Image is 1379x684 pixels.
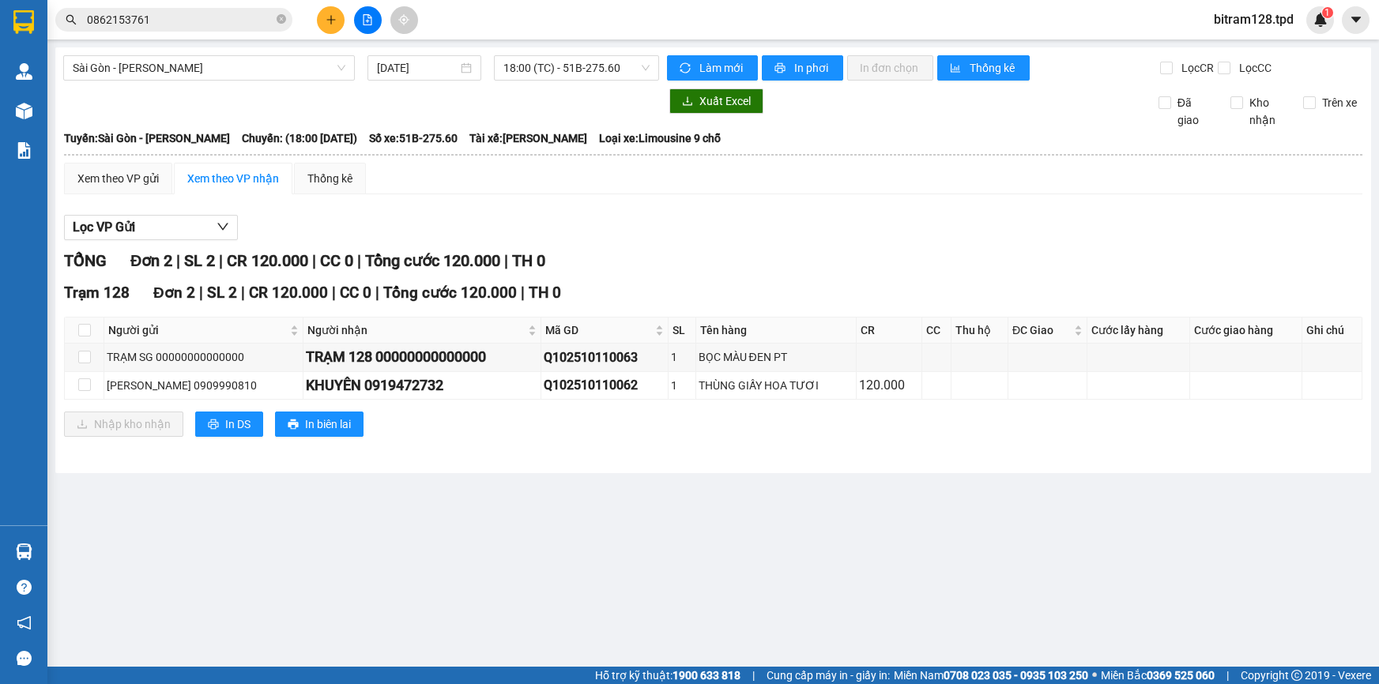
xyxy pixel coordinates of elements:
[752,667,755,684] span: |
[225,415,251,433] span: In DS
[153,284,195,302] span: Đơn 2
[529,284,561,302] span: TH 0
[545,321,652,339] span: Mã GD
[362,14,373,25] span: file-add
[699,348,853,366] div: BỌC MÀU ĐEN PT
[595,667,740,684] span: Hỗ trợ kỹ thuật:
[762,55,843,81] button: printerIn phơi
[857,318,922,344] th: CR
[17,615,32,630] span: notification
[1190,318,1302,344] th: Cước giao hàng
[937,55,1030,81] button: bar-chartThống kê
[249,284,328,302] span: CR 120.000
[176,251,180,270] span: |
[774,62,788,75] span: printer
[207,284,237,302] span: SL 2
[469,130,587,147] span: Tài xế: [PERSON_NAME]
[398,14,409,25] span: aim
[894,667,1088,684] span: Miền Nam
[504,251,508,270] span: |
[305,415,351,433] span: In biên lai
[669,88,763,114] button: downloadXuất Excel
[1201,9,1306,29] span: bitram128.tpd
[326,14,337,25] span: plus
[354,6,382,34] button: file-add
[340,284,371,302] span: CC 0
[73,217,135,237] span: Lọc VP Gửi
[859,375,919,395] div: 120.000
[1349,13,1363,27] span: caret-down
[847,55,933,81] button: In đơn chọn
[1012,321,1071,339] span: ĐC Giao
[307,321,525,339] span: Người nhận
[699,377,853,394] div: THÙNG GIẤY HOA TƯƠI
[1243,94,1290,129] span: Kho nhận
[107,377,300,394] div: [PERSON_NAME] 0909990810
[1316,94,1363,111] span: Trên xe
[699,92,751,110] span: Xuất Excel
[667,55,758,81] button: syncLàm mới
[64,284,130,302] span: Trạm 128
[241,284,245,302] span: |
[13,10,34,34] img: logo-vxr
[794,59,831,77] span: In phơi
[951,318,1008,344] th: Thu hộ
[130,251,172,270] span: Đơn 2
[1322,7,1333,18] sup: 1
[503,56,650,80] span: 18:00 (TC) - 51B-275.60
[669,318,696,344] th: SL
[277,13,286,28] span: close-circle
[17,651,32,666] span: message
[275,412,364,437] button: printerIn biên lai
[306,346,538,368] div: TRẠM 128 00000000000000
[1171,94,1219,129] span: Đã giao
[1101,667,1215,684] span: Miền Bắc
[1226,667,1229,684] span: |
[64,412,183,437] button: downloadNhập kho nhận
[1302,318,1362,344] th: Ghi chú
[17,580,32,595] span: question-circle
[16,103,32,119] img: warehouse-icon
[383,284,517,302] span: Tổng cước 120.000
[970,59,1017,77] span: Thống kê
[332,284,336,302] span: |
[365,251,500,270] span: Tổng cước 120.000
[1313,13,1328,27] img: icon-new-feature
[512,251,545,270] span: TH 0
[317,6,345,34] button: plus
[199,284,203,302] span: |
[227,251,308,270] span: CR 120.000
[66,14,77,25] span: search
[1175,59,1216,77] span: Lọc CR
[208,419,219,431] span: printer
[307,170,352,187] div: Thống kê
[64,215,238,240] button: Lọc VP Gửi
[950,62,963,75] span: bar-chart
[288,419,299,431] span: printer
[599,130,721,147] span: Loại xe: Limousine 9 chỗ
[1342,6,1370,34] button: caret-down
[108,321,287,339] span: Người gửi
[184,251,215,270] span: SL 2
[195,412,263,437] button: printerIn DS
[696,318,857,344] th: Tên hàng
[217,220,229,233] span: down
[375,284,379,302] span: |
[544,348,665,367] div: Q102510110063
[699,59,745,77] span: Làm mới
[369,130,458,147] span: Số xe: 51B-275.60
[16,543,32,560] img: warehouse-icon
[312,251,316,270] span: |
[767,667,890,684] span: Cung cấp máy in - giấy in:
[390,6,418,34] button: aim
[64,132,230,145] b: Tuyến: Sài Gòn - [PERSON_NAME]
[682,96,693,108] span: download
[1324,7,1330,18] span: 1
[671,348,693,366] div: 1
[73,56,345,80] span: Sài Gòn - Phương Lâm
[544,375,665,395] div: Q102510110062
[277,14,286,24] span: close-circle
[107,348,300,366] div: TRẠM SG 00000000000000
[306,374,538,396] div: KHUYÊN 0919472732
[320,251,353,270] span: CC 0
